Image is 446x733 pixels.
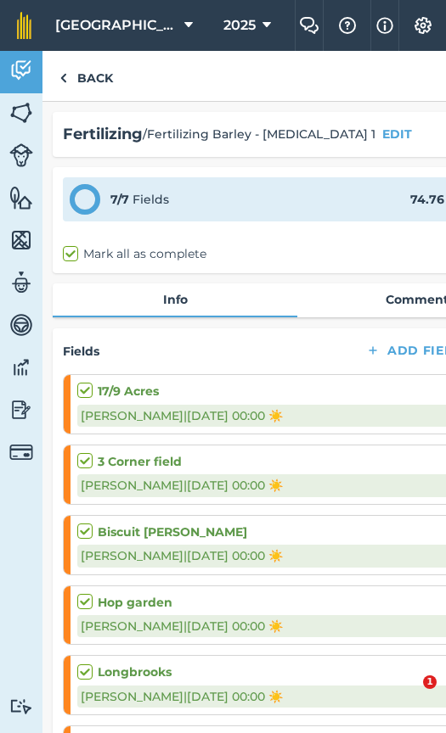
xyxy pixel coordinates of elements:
[9,312,33,338] img: svg+xml;base64,PD94bWwgdmVyc2lvbj0iMS4wIiBlbmNvZGluZz0idXRmLTgiPz4KPCEtLSBHZW5lcmF0b3I6IEFkb2JlIE...
[53,283,297,316] a: Info
[63,245,206,263] label: Mark all as complete
[9,397,33,422] img: svg+xml;base64,PD94bWwgdmVyc2lvbj0iMS4wIiBlbmNvZGluZz0idXRmLTgiPz4KPCEtLSBHZW5lcmF0b3I6IEFkb2JlIE...
[98,382,159,400] strong: 17/9 Acres
[9,440,33,464] img: svg+xml;base64,PD94bWwgdmVyc2lvbj0iMS4wIiBlbmNvZGluZz0idXRmLTgiPz4KPCEtLSBHZW5lcmF0b3I6IEFkb2JlIE...
[423,675,437,689] span: 1
[9,143,33,167] img: svg+xml;base64,PD94bWwgdmVyc2lvbj0iMS4wIiBlbmNvZGluZz0idXRmLTgiPz4KPCEtLSBHZW5lcmF0b3I6IEFkb2JlIE...
[98,523,247,541] strong: Biscuit [PERSON_NAME]
[143,125,375,143] span: / Fertilizing Barley - [MEDICAL_DATA] 1
[9,355,33,380] img: svg+xml;base64,PD94bWwgdmVyc2lvbj0iMS4wIiBlbmNvZGluZz0idXRmLTgiPz4KPCEtLSBHZW5lcmF0b3I6IEFkb2JlIE...
[388,675,429,716] iframe: Intercom live chat
[55,15,178,36] span: [GEOGRAPHIC_DATA]
[376,15,393,36] img: svg+xml;base64,PHN2ZyB4bWxucz0iaHR0cDovL3d3dy53My5vcmcvMjAwMC9zdmciIHdpZHRoPSIxNyIgaGVpZ2h0PSIxNy...
[223,15,256,36] span: 2025
[9,270,33,295] img: svg+xml;base64,PD94bWwgdmVyc2lvbj0iMS4wIiBlbmNvZGluZz0idXRmLTgiPz4KPCEtLSBHZW5lcmF0b3I6IEFkb2JlIE...
[299,17,319,34] img: Two speech bubbles overlapping with the left bubble in the forefront
[9,698,33,714] img: svg+xml;base64,PD94bWwgdmVyc2lvbj0iMS4wIiBlbmNvZGluZz0idXRmLTgiPz4KPCEtLSBHZW5lcmF0b3I6IEFkb2JlIE...
[9,100,33,126] img: svg+xml;base64,PHN2ZyB4bWxucz0iaHR0cDovL3d3dy53My5vcmcvMjAwMC9zdmciIHdpZHRoPSI1NiIgaGVpZ2h0PSI2MC...
[9,58,33,83] img: svg+xml;base64,PD94bWwgdmVyc2lvbj0iMS4wIiBlbmNvZGluZz0idXRmLTgiPz4KPCEtLSBHZW5lcmF0b3I6IEFkb2JlIE...
[413,17,433,34] img: A cog icon
[98,452,182,471] strong: 3 Corner field
[110,190,169,209] div: Fields
[59,68,67,88] img: svg+xml;base64,PHN2ZyB4bWxucz0iaHR0cDovL3d3dy53My5vcmcvMjAwMC9zdmciIHdpZHRoPSI5IiBoZWlnaHQ9IjI0Ii...
[9,227,33,253] img: svg+xml;base64,PHN2ZyB4bWxucz0iaHR0cDovL3d3dy53My5vcmcvMjAwMC9zdmciIHdpZHRoPSI1NiIgaGVpZ2h0PSI2MC...
[63,342,99,361] h4: Fields
[382,125,412,143] button: EDIT
[410,192,444,207] strong: 74.76
[42,51,130,101] a: Back
[17,12,31,39] img: fieldmargin Logo
[337,17,358,34] img: A question mark icon
[9,185,33,210] img: svg+xml;base64,PHN2ZyB4bWxucz0iaHR0cDovL3d3dy53My5vcmcvMjAwMC9zdmciIHdpZHRoPSI1NiIgaGVpZ2h0PSI2MC...
[110,192,129,207] strong: 7 / 7
[98,593,172,612] strong: Hop garden
[98,663,172,681] strong: Longbrooks
[63,122,143,147] h2: Fertilizing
